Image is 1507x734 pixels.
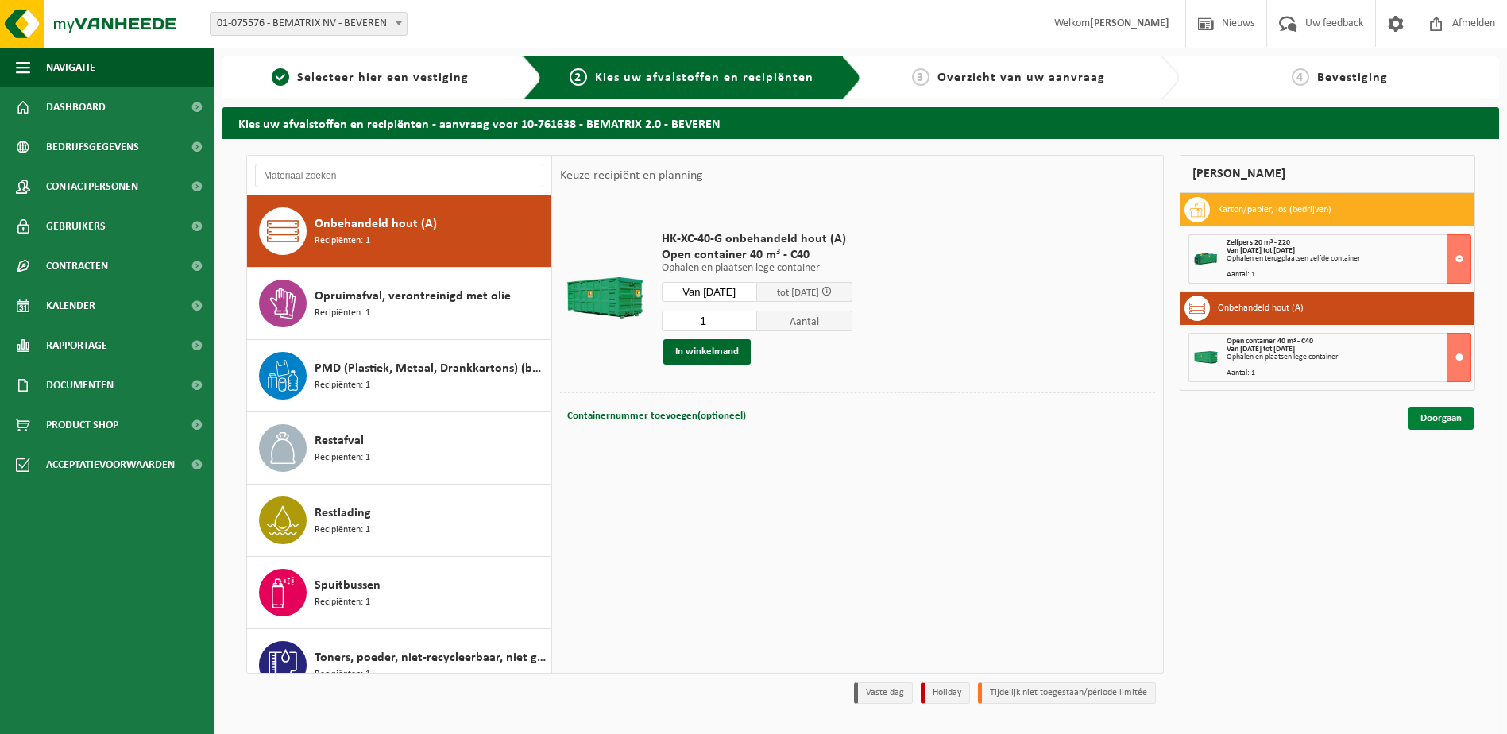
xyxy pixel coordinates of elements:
[315,214,437,234] span: Onbehandeld hout (A)
[1227,353,1470,361] div: Ophalen en plaatsen lege container
[777,288,819,298] span: tot [DATE]
[315,667,370,682] span: Recipiënten: 1
[46,246,108,286] span: Contracten
[46,127,139,167] span: Bedrijfsgegevens
[315,523,370,538] span: Recipiënten: 1
[315,359,547,378] span: PMD (Plastiek, Metaal, Drankkartons) (bedrijven)
[552,156,711,195] div: Keuze recipiënt en planning
[1227,337,1313,346] span: Open container 40 m³ - C40
[1292,68,1309,86] span: 4
[567,411,746,421] span: Containernummer toevoegen(optioneel)
[1227,369,1470,377] div: Aantal: 1
[272,68,289,86] span: 1
[46,326,107,365] span: Rapportage
[978,682,1156,704] li: Tijdelijk niet toegestaan/période limitée
[1227,238,1290,247] span: Zelfpers 20 m³ - Z20
[662,263,852,274] p: Ophalen en plaatsen lege container
[1218,296,1304,321] h3: Onbehandeld hout (A)
[595,71,813,84] span: Kies uw afvalstoffen en recipiënten
[1227,271,1470,279] div: Aantal: 1
[211,13,407,35] span: 01-075576 - BEMATRIX NV - BEVEREN
[247,268,551,340] button: Opruimafval, verontreinigd met olie Recipiënten: 1
[1218,197,1331,222] h3: Karton/papier, los (bedrijven)
[1090,17,1169,29] strong: [PERSON_NAME]
[46,48,95,87] span: Navigatie
[662,231,852,247] span: HK-XC-40-G onbehandeld hout (A)
[46,445,175,485] span: Acceptatievoorwaarden
[46,167,138,207] span: Contactpersonen
[566,405,748,427] button: Containernummer toevoegen(optioneel)
[230,68,510,87] a: 1Selecteer hier een vestiging
[46,286,95,326] span: Kalender
[1227,345,1295,353] strong: Van [DATE] tot [DATE]
[663,339,751,365] button: In winkelmand
[210,12,408,36] span: 01-075576 - BEMATRIX NV - BEVEREN
[912,68,929,86] span: 3
[315,450,370,466] span: Recipiënten: 1
[315,287,511,306] span: Opruimafval, verontreinigd met olie
[247,629,551,701] button: Toners, poeder, niet-recycleerbaar, niet gevaarlijk Recipiënten: 1
[315,234,370,249] span: Recipiënten: 1
[921,682,970,704] li: Holiday
[854,682,913,704] li: Vaste dag
[315,576,381,595] span: Spuitbussen
[247,195,551,268] button: Onbehandeld hout (A) Recipiënten: 1
[662,247,852,263] span: Open container 40 m³ - C40
[315,306,370,321] span: Recipiënten: 1
[247,485,551,557] button: Restlading Recipiënten: 1
[757,311,852,331] span: Aantal
[1227,255,1470,263] div: Ophalen en terugplaatsen zelfde container
[46,405,118,445] span: Product Shop
[662,282,757,302] input: Selecteer datum
[1180,155,1475,193] div: [PERSON_NAME]
[297,71,469,84] span: Selecteer hier een vestiging
[247,557,551,629] button: Spuitbussen Recipiënten: 1
[937,71,1105,84] span: Overzicht van uw aanvraag
[46,87,106,127] span: Dashboard
[247,340,551,412] button: PMD (Plastiek, Metaal, Drankkartons) (bedrijven) Recipiënten: 1
[570,68,587,86] span: 2
[1317,71,1388,84] span: Bevestiging
[255,164,543,187] input: Materiaal zoeken
[315,648,547,667] span: Toners, poeder, niet-recycleerbaar, niet gevaarlijk
[46,365,114,405] span: Documenten
[46,207,106,246] span: Gebruikers
[222,107,1499,138] h2: Kies uw afvalstoffen en recipiënten - aanvraag voor 10-761638 - BEMATRIX 2.0 - BEVEREN
[315,431,364,450] span: Restafval
[315,504,371,523] span: Restlading
[1408,407,1474,430] a: Doorgaan
[247,412,551,485] button: Restafval Recipiënten: 1
[315,378,370,393] span: Recipiënten: 1
[1227,246,1295,255] strong: Van [DATE] tot [DATE]
[315,595,370,610] span: Recipiënten: 1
